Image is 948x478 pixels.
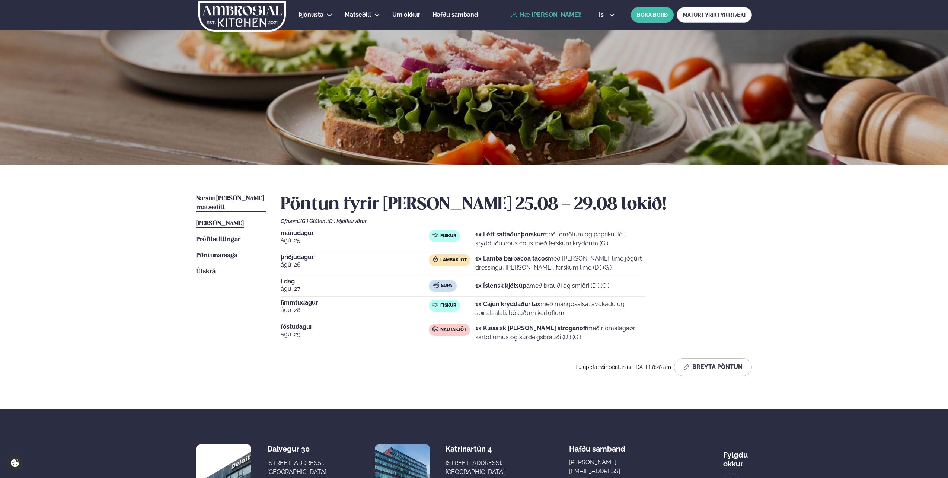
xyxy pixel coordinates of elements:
span: mánudagur [281,230,429,236]
span: Útskrá [196,268,216,275]
span: Um okkur [392,11,420,18]
span: Fiskur [440,233,456,239]
a: Hafðu samband [432,10,478,19]
span: Hafðu samband [569,439,625,453]
span: ágú. 29 [281,330,429,339]
p: með mangósalsa, avókadó og spínatsalati, bökuðum kartöflum [475,300,645,318]
span: Hafðu samband [432,11,478,18]
span: Fiskur [440,303,456,309]
img: fish.svg [432,232,438,238]
span: Matseðill [345,11,371,18]
button: is [593,12,621,18]
button: Breyta Pöntun [674,358,752,376]
span: Lambakjöt [440,257,467,263]
img: soup.svg [433,282,439,288]
button: BÓKA BORÐ [631,7,674,23]
a: Um okkur [392,10,420,19]
a: Útskrá [196,267,216,276]
a: Pöntunarsaga [196,251,237,260]
a: Cookie settings [7,455,23,471]
span: Pöntunarsaga [196,252,237,259]
p: með [PERSON_NAME]-lime jógúrt dressingu, [PERSON_NAME], ferskum lime (D ) (G ) [475,254,645,272]
strong: 1x Lamba barbacoa tacos [475,255,548,262]
span: föstudagur [281,324,429,330]
p: með brauði og smjöri (D ) (G ) [475,281,609,290]
a: [PERSON_NAME] [196,219,244,228]
div: Ofnæmi: [281,218,752,224]
a: Matseðill [345,10,371,19]
span: fimmtudagur [281,300,429,306]
a: Þjónusta [299,10,323,19]
span: Prófílstillingar [196,236,240,243]
span: Þjónusta [299,11,323,18]
a: Prófílstillingar [196,235,240,244]
p: með rjómalagaðri kartöflumús og súrdeigsbrauði (D ) (G ) [475,324,645,342]
div: Dalvegur 30 [267,444,326,453]
a: MATUR FYRIR FYRIRTÆKI [677,7,752,23]
strong: 1x Klassísk [PERSON_NAME] stroganoff [475,325,587,332]
strong: 1x Cajun kryddaður lax [475,300,540,307]
span: Næstu [PERSON_NAME] matseðill [196,195,264,211]
span: ágú. 25 [281,236,429,245]
img: beef.svg [432,326,438,332]
img: Lamb.svg [432,256,438,262]
span: Nautakjöt [440,327,466,333]
img: fish.svg [432,302,438,308]
strong: 1x Létt saltaður þorskur [475,231,543,238]
a: Hæ [PERSON_NAME]! [511,12,582,18]
div: [STREET_ADDRESS], [GEOGRAPHIC_DATA] [267,459,326,477]
span: is [599,12,606,18]
a: Næstu [PERSON_NAME] matseðill [196,194,266,212]
span: þriðjudagur [281,254,429,260]
span: (D ) Mjólkurvörur [328,218,367,224]
div: [STREET_ADDRESS], [GEOGRAPHIC_DATA] [446,459,505,477]
strong: 1x Íslensk kjötsúpa [475,282,530,289]
span: Þú uppfærðir pöntunina [DATE] 8:28 am [575,364,671,370]
span: ágú. 26 [281,260,429,269]
span: ágú. 28 [281,306,429,315]
span: Í dag [281,278,429,284]
img: logo [198,1,287,32]
span: [PERSON_NAME] [196,220,244,227]
h2: Pöntun fyrir [PERSON_NAME] 25.08 - 29.08 lokið! [281,194,752,215]
span: (G ) Glúten , [300,218,328,224]
span: Súpa [441,283,452,289]
span: ágú. 27 [281,284,429,293]
div: Katrínartún 4 [446,444,505,453]
div: Fylgdu okkur [723,444,752,468]
p: með tómötum og papriku, létt krydduðu cous cous með ferskum kryddum (G ) [475,230,645,248]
